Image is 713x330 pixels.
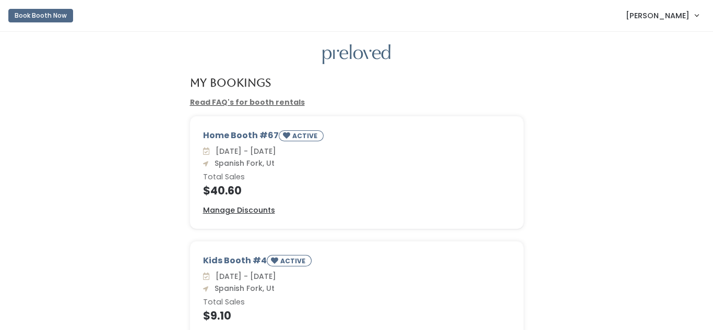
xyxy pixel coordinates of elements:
h6: Total Sales [203,173,510,181]
img: preloved logo [323,44,390,65]
div: Kids Booth #4 [203,254,510,271]
span: [PERSON_NAME] [626,10,690,21]
button: Book Booth Now [8,9,73,22]
a: [PERSON_NAME] [615,4,709,27]
a: Book Booth Now [8,4,73,27]
h4: $40.60 [203,185,510,197]
h4: My Bookings [190,77,271,89]
a: Manage Discounts [203,205,275,216]
h6: Total Sales [203,298,510,307]
a: Read FAQ's for booth rentals [190,97,305,107]
span: Spanish Fork, Ut [210,283,275,294]
small: ACTIVE [292,131,319,140]
div: Home Booth #67 [203,129,510,145]
u: Manage Discounts [203,205,275,215]
h4: $9.10 [203,310,510,322]
span: [DATE] - [DATE] [211,271,276,282]
small: ACTIVE [280,256,307,265]
span: Spanish Fork, Ut [210,158,275,168]
span: [DATE] - [DATE] [211,146,276,156]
